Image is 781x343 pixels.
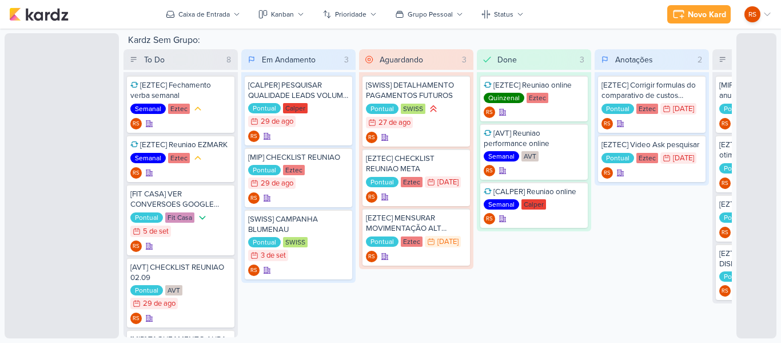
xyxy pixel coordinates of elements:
[744,6,760,22] div: Renan Sena
[601,140,702,150] div: [EZTEC] Video Ask pesquisar
[366,177,399,187] div: Pontual
[261,118,293,125] div: 29 de ago
[248,131,260,142] div: Criador(a): Renan Sena
[719,178,731,189] div: Renan Sena
[484,165,495,176] div: Renan Sena
[192,152,204,164] div: Prioridade Média
[722,289,728,294] p: RS
[250,268,257,274] p: RS
[368,135,375,141] p: RS
[261,180,293,187] div: 29 de ago
[130,262,231,283] div: [AVT] CHECKLIST REUNIAO 02.09
[719,118,731,129] div: Criador(a): Renan Sena
[484,165,495,176] div: Criador(a): Renan Sena
[130,212,163,223] div: Pontual
[722,121,728,127] p: RS
[719,271,752,282] div: Pontual
[9,7,69,21] img: kardz.app
[248,103,281,113] div: Pontual
[484,213,495,224] div: Renan Sena
[133,244,140,250] p: RS
[130,80,231,101] div: [EZTEC] Fechamento verba semanal
[719,285,731,297] div: Criador(a): Renan Sena
[484,107,495,118] div: Criador(a): Renan Sena
[133,171,140,176] p: RS
[719,227,731,238] div: Criador(a): Renan Sena
[130,167,142,179] div: Renan Sena
[719,285,731,297] div: Renan Sena
[168,104,190,114] div: Eztec
[719,212,752,223] div: Pontual
[366,153,467,174] div: [EZTEC] CHECKLIST REUNIAO META
[601,167,613,179] div: Criador(a): Renan Sena
[130,189,231,210] div: [FIT CASA] VER CONVERSOES GOOGLE FORMS
[604,121,611,127] p: RS
[486,216,493,222] p: RS
[366,191,377,203] div: Renan Sena
[484,187,584,197] div: [CALPER] Reuniao online
[130,153,166,163] div: Semanal
[636,153,658,163] div: Eztec
[486,110,493,116] p: RS
[604,171,611,176] p: RS
[248,80,349,101] div: [CALPER] PESQUISAR QUALIDADE LEADS VOLUME X INTENÇAO
[130,118,142,129] div: Renan Sena
[484,213,495,224] div: Criador(a): Renan Sena
[688,9,726,21] div: Novo Kard
[168,153,190,163] div: Eztec
[368,195,375,200] p: RS
[250,196,257,202] p: RS
[248,192,260,204] div: Renan Sena
[130,313,142,324] div: Criador(a): Renan Sena
[722,230,728,236] p: RS
[575,54,589,66] div: 3
[719,163,752,174] div: Pontual
[248,265,260,276] div: Criador(a): Renan Sena
[484,80,584,90] div: [EZTEC] Reuniao online
[484,93,524,103] div: Quinzenal
[719,104,752,114] div: Pontual
[366,251,377,262] div: Renan Sena
[428,103,439,115] div: Prioridade Alta
[521,199,546,210] div: Calper
[748,9,756,19] p: RS
[283,165,305,175] div: Eztec
[192,103,204,115] div: Prioridade Média
[401,236,423,247] div: Eztec
[601,118,613,129] div: Renan Sena
[165,285,182,295] div: AVT
[636,104,658,114] div: Eztec
[222,54,236,66] div: 8
[484,199,519,210] div: Semanal
[366,236,399,247] div: Pontual
[248,237,281,247] div: Pontual
[693,54,707,66] div: 2
[130,104,166,114] div: Semanal
[123,33,732,49] div: Kardz Sem Grupo:
[601,167,613,179] div: Renan Sena
[248,152,349,163] div: [MIP] CHECKLIST REUNIAO
[667,5,731,23] button: Novo Kard
[401,177,423,187] div: Eztec
[673,105,694,113] div: [DATE]
[601,104,634,114] div: Pontual
[197,212,208,223] div: Prioridade Baixa
[719,178,731,189] div: Criador(a): Renan Sena
[366,132,377,143] div: Criador(a): Renan Sena
[143,300,176,307] div: 29 de ago
[143,228,169,235] div: 5 de set
[261,252,286,259] div: 3 de set
[601,80,702,101] div: [EZTEC] Corrigir formulas do comparativo de custos semanal
[130,118,142,129] div: Criador(a): Renan Sena
[248,192,260,204] div: Criador(a): Renan Sena
[130,313,142,324] div: Renan Sena
[165,212,194,223] div: Fit Casa
[601,118,613,129] div: Criador(a): Renan Sena
[130,285,163,295] div: Pontual
[250,134,257,140] p: RS
[130,241,142,252] div: Criador(a): Renan Sena
[722,181,728,187] p: RS
[133,121,140,127] p: RS
[248,265,260,276] div: Renan Sena
[130,241,142,252] div: Renan Sena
